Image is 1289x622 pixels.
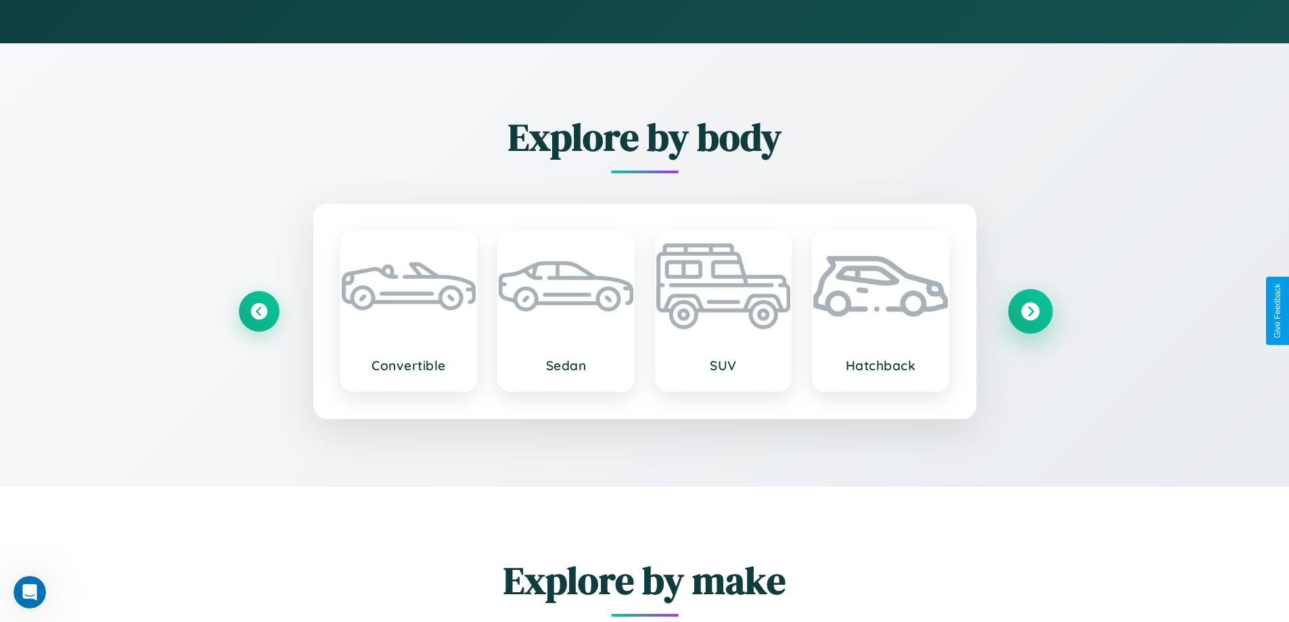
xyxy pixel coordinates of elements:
[355,357,463,374] h3: Convertible
[14,576,46,608] iframe: Intercom live chat
[670,357,777,374] h3: SUV
[512,357,620,374] h3: Sedan
[1273,284,1282,338] div: Give Feedback
[239,111,1051,163] h2: Explore by body
[239,554,1051,606] h2: Explore by make
[827,357,934,374] h3: Hatchback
